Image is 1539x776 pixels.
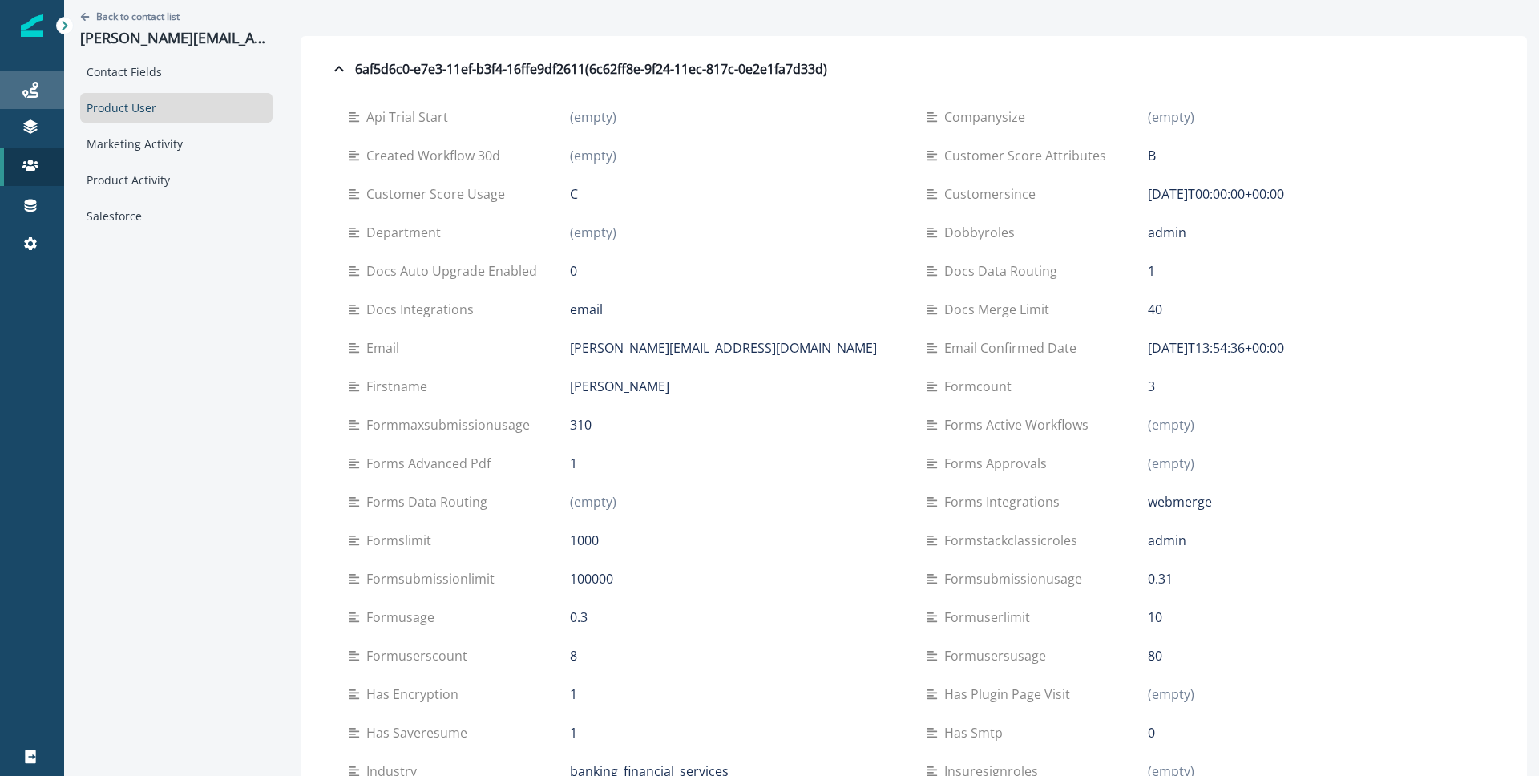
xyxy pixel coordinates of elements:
[1148,261,1155,281] p: 1
[366,146,507,165] p: Created workflow 30d
[944,492,1066,511] p: Forms integrations
[585,59,589,79] p: (
[1148,569,1173,588] p: 0.31
[1148,646,1162,665] p: 80
[570,723,577,742] p: 1
[944,685,1076,704] p: Has plugin page visit
[1148,223,1186,242] p: admin
[366,415,536,434] p: Formmaxsubmissionusage
[1148,338,1284,358] p: [DATE]T13:54:36+00:00
[570,300,603,319] p: email
[1148,723,1155,742] p: 0
[1148,531,1186,550] p: admin
[570,415,592,434] p: 310
[944,261,1064,281] p: Docs data routing
[366,300,480,319] p: Docs integrations
[366,685,465,704] p: Has encryption
[1148,184,1284,204] p: [DATE]T00:00:00+00:00
[944,608,1036,627] p: Formuserlimit
[570,492,616,511] p: (empty)
[1148,377,1155,396] p: 3
[570,184,578,204] p: C
[80,57,273,87] div: Contact Fields
[570,261,577,281] p: 0
[570,146,616,165] p: (empty)
[570,646,577,665] p: 8
[944,569,1089,588] p: Formsubmissionusage
[1148,107,1194,127] p: (empty)
[366,338,406,358] p: Email
[80,201,273,231] div: Salesforce
[80,93,273,123] div: Product User
[329,59,827,79] div: 6af5d6c0-e7e3-11ef-b3f4-16ffe9df2611
[570,338,877,358] p: [PERSON_NAME][EMAIL_ADDRESS][DOMAIN_NAME]
[21,14,43,37] img: Inflection
[570,685,577,704] p: 1
[366,377,434,396] p: Firstname
[570,569,613,588] p: 100000
[944,184,1042,204] p: Customersince
[366,723,474,742] p: Has saveresume
[366,223,447,242] p: Department
[366,531,438,550] p: Formslimit
[366,608,441,627] p: Formusage
[944,454,1053,473] p: Forms approvals
[570,608,588,627] p: 0.3
[944,531,1084,550] p: Formstackclassicroles
[944,300,1056,319] p: Docs merge limit
[80,129,273,159] div: Marketing Activity
[366,492,494,511] p: Forms data routing
[1148,608,1162,627] p: 10
[570,223,616,242] p: (empty)
[944,223,1021,242] p: Dobbyroles
[944,338,1083,358] p: Email confirmed date
[366,646,474,665] p: Formuserscount
[944,146,1113,165] p: Customer score attributes
[1148,685,1194,704] p: (empty)
[317,53,1511,85] button: 6af5d6c0-e7e3-11ef-b3f4-16ffe9df2611(6c62ff8e-9f24-11ec-817c-0e2e1fa7d33d)
[944,723,1009,742] p: Has smtp
[80,10,180,23] button: Go back
[1148,454,1194,473] p: (empty)
[366,454,497,473] p: Forms advanced pdf
[570,107,616,127] p: (empty)
[570,377,669,396] p: [PERSON_NAME]
[944,415,1095,434] p: Forms active workflows
[1148,415,1194,434] p: (empty)
[944,107,1032,127] p: Companysize
[96,10,180,23] p: Back to contact list
[1148,492,1212,511] p: webmerge
[366,261,543,281] p: Docs auto upgrade enabled
[1148,146,1156,165] p: B
[80,165,273,195] div: Product Activity
[366,184,511,204] p: Customer score usage
[366,569,501,588] p: Formsubmissionlimit
[570,531,599,550] p: 1000
[823,59,827,79] p: )
[80,30,273,47] p: [PERSON_NAME][EMAIL_ADDRESS][DOMAIN_NAME]
[570,454,577,473] p: 1
[944,377,1018,396] p: Formcount
[944,646,1052,665] p: Formusersusage
[1148,300,1162,319] p: 40
[589,59,823,79] u: 6c62ff8e-9f24-11ec-817c-0e2e1fa7d33d
[366,107,454,127] p: Api trial start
